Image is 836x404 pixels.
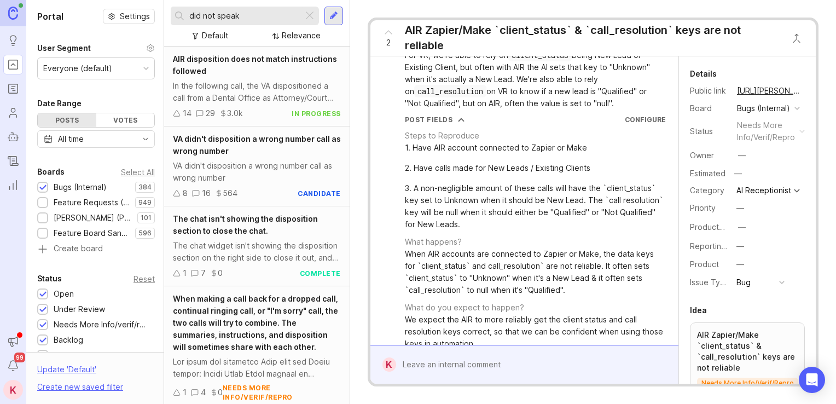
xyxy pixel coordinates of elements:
[690,222,748,232] label: ProductboardID
[736,202,744,214] div: —
[405,314,666,350] div: We expect the AIR to more reliably get the client status and call resolution keys correct, so tha...
[690,67,717,80] div: Details
[3,31,23,50] a: Ideas
[690,184,728,197] div: Category
[54,181,107,193] div: Bugs (Internal)
[737,102,790,114] div: Bugs (Internal)
[202,30,228,42] div: Default
[405,130,479,142] div: Steps to Reproduce
[405,302,524,314] div: What do you expect to happen?
[103,9,155,24] a: Settings
[734,84,805,98] a: [URL][PERSON_NAME]
[37,381,123,393] div: Create new saved filter
[3,175,23,195] a: Reporting
[3,103,23,123] a: Users
[133,276,155,282] div: Reset
[405,142,666,154] div: 1. Have AIR account connected to Zapier or Make
[405,49,657,109] div: For VR, we're able to rely on being New Lead or Existing Client, but often with AIR the AI sets t...
[138,183,152,192] p: 384
[58,133,84,145] div: All time
[737,119,795,143] div: needs more info/verif/repro
[164,47,350,126] a: AIR disposition does not match instructions followedIn the following call, the VA dispositioned a...
[164,126,350,206] a: VA didn't disposition a wrong number call as wrong numberVA didn't disposition a wrong number cal...
[282,30,321,42] div: Relevance
[173,240,341,264] div: The chat widget isn't showing the disposition section on the right side to close it out, and we a...
[54,212,132,224] div: [PERSON_NAME] (Public)
[690,259,719,269] label: Product
[96,113,155,127] div: Votes
[3,380,23,400] button: K
[223,383,341,402] div: needs more info/verif/repro
[292,109,341,118] div: in progress
[736,240,744,252] div: —
[8,7,18,19] img: Canny Home
[37,97,82,110] div: Date Range
[690,203,716,212] label: Priority
[164,206,350,286] a: The chat isn't showing the disposition section to close the chat.The chat widget isn't showing th...
[173,134,341,155] span: VA didn't disposition a wrong number call as wrong number
[414,85,486,97] div: call_resolution
[202,187,211,199] div: 16
[218,267,223,279] div: 0
[37,272,62,285] div: Status
[697,330,798,373] p: AIR Zapier/Make `client_status` & `call_resolution` keys are not reliable
[37,165,65,178] div: Boards
[138,198,152,207] p: 949
[183,386,187,399] div: 1
[14,353,25,362] span: 99
[405,236,462,248] div: What happens?
[137,135,154,143] svg: toggle icon
[738,149,746,161] div: —
[405,22,780,53] div: AIR Zapier/Make `client_status` & `call_resolution` keys are not reliable
[54,288,74,300] div: Open
[701,379,794,388] p: needs more info/verif/repro
[189,10,299,22] input: Search...
[201,386,206,399] div: 4
[690,102,728,114] div: Board
[738,221,746,233] div: —
[173,294,338,351] span: When making a call back for a dropped call, continual ringing call, or "I'm sorry" call, the two ...
[173,214,318,235] span: The chat isn't showing the disposition section to close the chat.
[3,151,23,171] a: Changelog
[3,55,23,74] a: Portal
[3,332,23,351] button: Announcements
[173,160,341,184] div: VA didn't disposition a wrong number call as wrong number
[38,113,96,127] div: Posts
[690,304,707,317] div: Idea
[3,79,23,99] a: Roadmaps
[735,220,749,234] button: ProductboardID
[141,213,152,222] p: 101
[798,379,812,387] div: 2
[120,11,150,22] span: Settings
[37,245,155,255] a: Create board
[405,182,666,230] div: 3. A non-negligible amount of these calls will have the `client_status` key set to Unknown when i...
[201,267,206,279] div: 7
[300,269,341,278] div: complete
[786,27,808,49] button: Close button
[54,303,105,315] div: Under Review
[183,267,187,279] div: 1
[3,127,23,147] a: Autopilot
[799,367,825,393] div: Open Intercom Messenger
[138,229,152,238] p: 596
[54,334,83,346] div: Backlog
[690,125,728,137] div: Status
[37,10,63,23] h1: Portal
[173,356,341,380] div: Lor ipsum dol sitametco Adip elit sed Doeiu tempor: Incidi Utlab Etdol magnaal en adminimveni qu ...
[690,149,728,161] div: Owner
[625,116,666,124] a: Configure
[690,170,725,177] div: Estimated
[227,107,243,119] div: 3.0k
[223,187,237,199] div: 564
[736,258,744,270] div: —
[183,187,188,199] div: 8
[690,322,805,396] a: AIR Zapier/Make `client_status` & `call_resolution` keys are not reliableneeds more info/verif/re...
[43,62,112,74] div: Everyone (default)
[386,37,391,49] span: 2
[405,248,666,296] div: When AIR accounts are connected to Zapier or Make, the data keys for `client_status` and call_res...
[298,189,341,198] div: candidate
[690,241,748,251] label: Reporting Team
[218,386,223,399] div: 0
[173,54,337,76] span: AIR disposition does not match instructions followed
